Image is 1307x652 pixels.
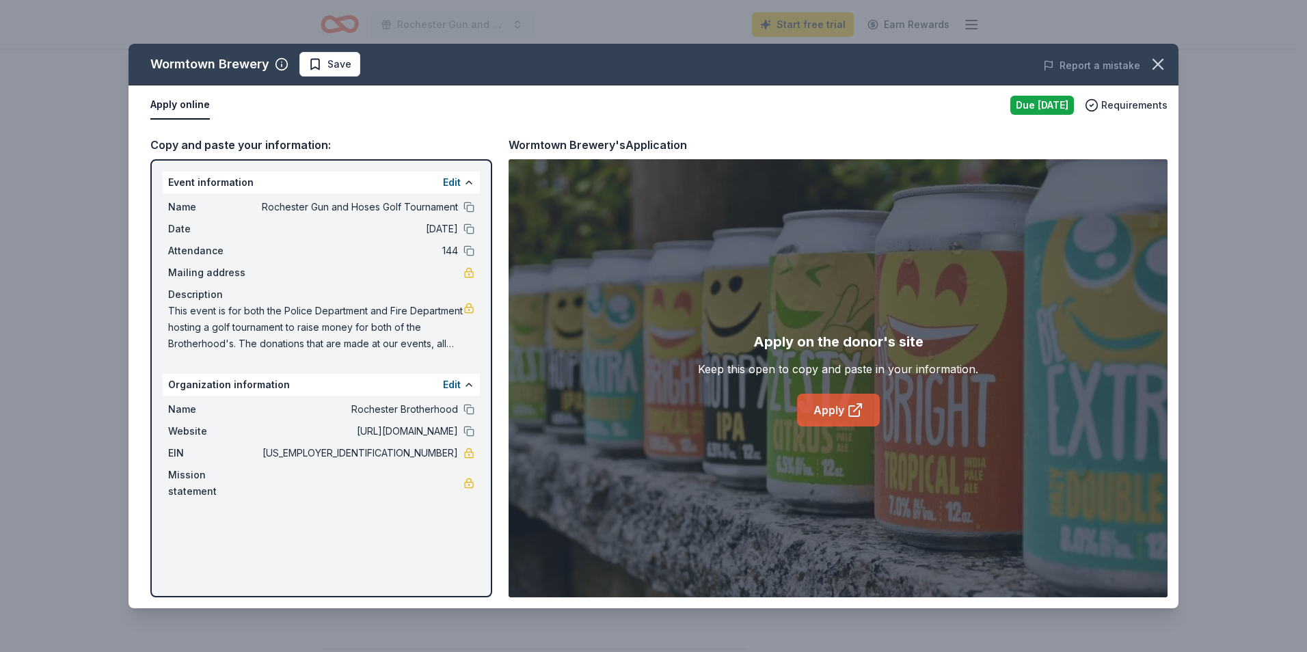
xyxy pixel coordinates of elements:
span: Save [327,56,351,72]
span: Rochester Brotherhood [260,401,458,418]
span: Website [168,423,260,439]
span: Attendance [168,243,260,259]
div: Apply on the donor's site [753,331,924,353]
span: Mailing address [168,264,260,281]
a: Apply [797,394,880,426]
span: Rochester Gun and Hoses Golf Tournament [260,199,458,215]
span: EIN [168,445,260,461]
button: Requirements [1085,97,1168,113]
span: [DATE] [260,221,458,237]
button: Apply online [150,91,210,120]
button: Edit [443,174,461,191]
div: Description [168,286,474,303]
button: Report a mistake [1043,57,1140,74]
span: [URL][DOMAIN_NAME] [260,423,458,439]
div: Due [DATE] [1010,96,1074,115]
span: Name [168,401,260,418]
button: Edit [443,377,461,393]
button: Save [299,52,360,77]
div: Keep this open to copy and paste in your information. [698,361,978,377]
div: Copy and paste your information: [150,136,492,154]
div: Wormtown Brewery's Application [509,136,687,154]
span: This event is for both the Police Department and Fire Department hosting a golf tournament to rai... [168,303,463,352]
div: Organization information [163,374,480,396]
span: 144 [260,243,458,259]
span: Requirements [1101,97,1168,113]
div: Event information [163,172,480,193]
span: Date [168,221,260,237]
span: Mission statement [168,467,260,500]
div: Wormtown Brewery [150,53,269,75]
span: Name [168,199,260,215]
span: [US_EMPLOYER_IDENTIFICATION_NUMBER] [260,445,458,461]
